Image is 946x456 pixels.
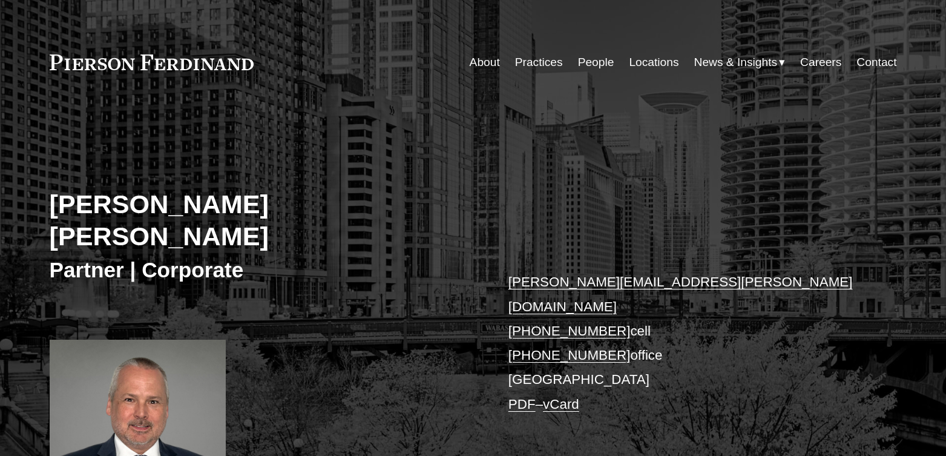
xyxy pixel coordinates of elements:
[578,51,614,74] a: People
[508,270,861,417] p: cell office [GEOGRAPHIC_DATA] –
[508,274,853,314] a: [PERSON_NAME][EMAIL_ADDRESS][PERSON_NAME][DOMAIN_NAME]
[800,51,841,74] a: Careers
[508,397,536,412] a: PDF
[50,257,473,283] h3: Partner | Corporate
[629,51,678,74] a: Locations
[515,51,563,74] a: Practices
[694,51,786,74] a: folder dropdown
[50,188,473,252] h2: [PERSON_NAME] [PERSON_NAME]
[856,51,896,74] a: Contact
[508,348,631,363] a: [PHONE_NUMBER]
[470,51,500,74] a: About
[508,323,631,339] a: [PHONE_NUMBER]
[543,397,579,412] a: vCard
[694,52,778,73] span: News & Insights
